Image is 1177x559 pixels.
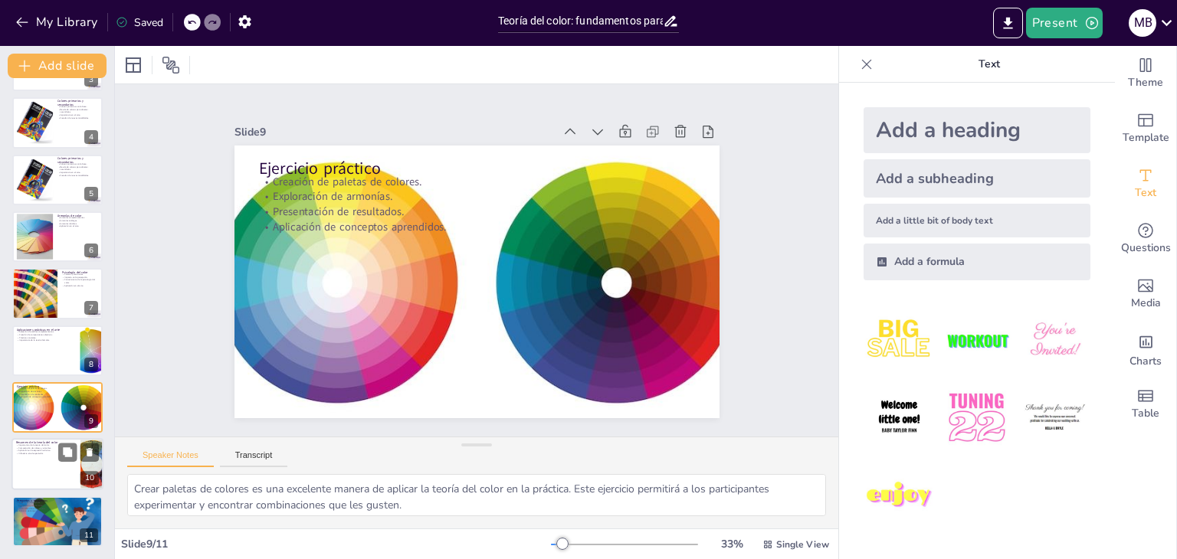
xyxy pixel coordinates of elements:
[16,447,76,450] p: Comprensión de colores y armonías.
[864,204,1090,237] div: Add a little bit of body text
[16,441,76,446] p: Resumen de la teoría del color
[1128,74,1163,91] span: Theme
[1019,305,1090,376] img: 3.jpeg
[1121,240,1171,257] span: Questions
[121,53,146,77] div: Layout
[486,21,642,443] p: Ejercicio práctico
[121,537,551,551] div: Slide 9 / 11
[11,439,103,491] div: 10
[1115,211,1176,266] div: Get real-time input from your audience
[62,273,98,276] p: Colores y emociones.
[1123,129,1169,146] span: Template
[12,155,103,205] div: 5
[62,276,98,279] p: Impacto en la percepción.
[57,225,98,228] p: Aplicación en el arte.
[62,279,98,284] p: Conocimiento de la psicología del color.
[12,211,103,262] div: 6
[1019,382,1090,453] img: 6.jpeg
[1131,295,1161,312] span: Media
[84,244,98,257] div: 6
[864,159,1090,198] div: Add a subheading
[17,327,76,332] p: Aplicaciones prácticas en el arte
[477,26,627,446] p: Creación de paletas de colores.
[116,15,163,30] div: Saved
[17,387,98,391] p: Creación de paletas de colores.
[57,114,98,117] p: Importancia en el arte.
[80,472,99,485] div: 10
[1115,156,1176,211] div: Add text boxes
[57,222,98,225] p: Armonías triádicas.
[1026,8,1103,38] button: Present
[57,99,98,107] p: Colores primarios y secundarios
[17,502,98,505] p: Espacio para preguntas.
[1115,101,1176,156] div: Add ready made slides
[1135,185,1156,201] span: Text
[864,107,1090,153] div: Add a heading
[17,391,98,394] p: Exploración de armonías.
[864,460,935,531] img: 7.jpeg
[17,333,76,336] p: Creación de composiciones efectivas.
[1115,46,1176,101] div: Change the overall theme
[220,450,288,467] button: Transcript
[17,507,98,510] p: Profundización en conceptos.
[84,187,98,201] div: 5
[17,396,98,399] p: Aplicación de conceptos aprendidos.
[57,116,98,119] p: Creación de nuevas tonalidades.
[57,171,98,174] p: Importancia en el arte.
[864,382,935,453] img: 4.jpeg
[57,217,98,220] p: Armonías complementarias.
[127,474,826,516] textarea: Crear paletas de colores es una excelente manera de aplicar la teoría del color en la práctica. E...
[17,510,98,513] p: Animo a participar.
[713,537,750,551] div: 33 %
[84,301,98,315] div: 7
[1115,322,1176,377] div: Add charts and graphs
[16,444,76,447] p: Importancia de la teoría del color.
[17,384,98,389] p: Ejercicio práctico
[127,450,214,467] button: Speaker Notes
[941,382,1012,453] img: 5.jpeg
[17,339,76,342] p: Importancia de la teoría del color.
[12,268,103,319] div: 7
[57,156,98,165] p: Colores primarios y secundarios
[941,305,1012,376] img: 2.jpeg
[57,108,98,113] p: Mezcla de colores para obtener secundarios.
[448,35,598,455] p: Presentación de resultados.
[8,54,107,78] button: Add slide
[498,10,663,32] input: Insert title
[776,538,829,551] span: Single View
[84,73,98,87] div: 3
[879,46,1100,83] p: Text
[57,214,98,218] p: Armonías de color
[84,130,98,144] div: 4
[463,31,612,450] p: Exploración de armonías.
[17,331,76,334] p: Selección de colores complementarios.
[16,449,76,453] p: Aplicación en la expresión artística.
[57,219,98,222] p: Armonías análogas.
[84,358,98,371] div: 8
[57,162,98,165] p: Colores primarios son la base.
[58,443,77,462] button: Duplicate Slide
[16,453,76,456] p: Influencia en el espectador.
[17,499,98,503] p: Preguntas y respuestas
[12,97,103,148] div: 4
[12,496,103,547] div: 11
[17,336,76,339] p: Práctica constante.
[57,174,98,177] p: Creación de nuevas tonalidades.
[11,10,104,34] button: My Library
[80,528,98,542] div: 11
[57,106,98,109] p: Colores primarios son la base.
[1115,266,1176,322] div: Add images, graphics, shapes or video
[434,41,583,460] p: Aplicación de conceptos aprendidos.
[17,393,98,396] p: Presentación de resultados.
[62,270,98,275] p: Psicología del color
[62,284,98,287] p: Aplicación en el arte.
[1132,405,1159,422] span: Table
[17,504,98,507] p: Interacción y colaboración.
[12,382,103,433] div: 9
[162,56,180,74] span: Position
[1129,9,1156,37] div: M B
[993,8,1023,38] button: Export to PowerPoint
[12,325,103,376] div: 8
[864,244,1090,280] div: Add a formula
[80,443,99,462] button: Delete Slide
